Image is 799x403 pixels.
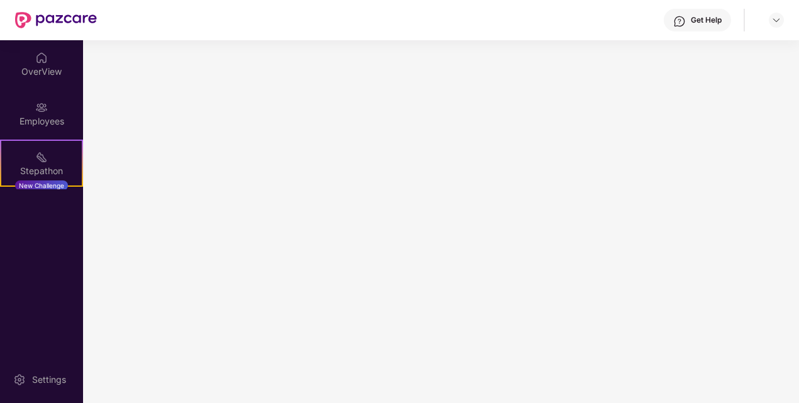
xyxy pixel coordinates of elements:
[673,15,686,28] img: svg+xml;base64,PHN2ZyBpZD0iSGVscC0zMngzMiIgeG1sbnM9Imh0dHA6Ly93d3cudzMub3JnLzIwMDAvc3ZnIiB3aWR0aD...
[15,12,97,28] img: New Pazcare Logo
[35,101,48,114] img: svg+xml;base64,PHN2ZyBpZD0iRW1wbG95ZWVzIiB4bWxucz0iaHR0cDovL3d3dy53My5vcmcvMjAwMC9zdmciIHdpZHRoPS...
[771,15,781,25] img: svg+xml;base64,PHN2ZyBpZD0iRHJvcGRvd24tMzJ4MzIiIHhtbG5zPSJodHRwOi8vd3d3LnczLm9yZy8yMDAwL3N2ZyIgd2...
[35,52,48,64] img: svg+xml;base64,PHN2ZyBpZD0iSG9tZSIgeG1sbnM9Imh0dHA6Ly93d3cudzMub3JnLzIwMDAvc3ZnIiB3aWR0aD0iMjAiIG...
[28,373,70,386] div: Settings
[35,151,48,163] img: svg+xml;base64,PHN2ZyB4bWxucz0iaHR0cDovL3d3dy53My5vcmcvMjAwMC9zdmciIHdpZHRoPSIyMSIgaGVpZ2h0PSIyMC...
[691,15,722,25] div: Get Help
[15,180,68,190] div: New Challenge
[13,373,26,386] img: svg+xml;base64,PHN2ZyBpZD0iU2V0dGluZy0yMHgyMCIgeG1sbnM9Imh0dHA6Ly93d3cudzMub3JnLzIwMDAvc3ZnIiB3aW...
[1,165,82,177] div: Stepathon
